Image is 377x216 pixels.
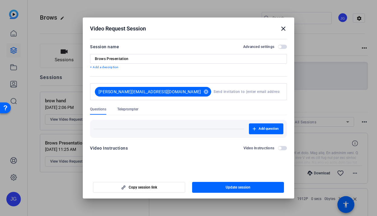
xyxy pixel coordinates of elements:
button: Add question [249,123,283,134]
div: Video Request Session [90,25,287,32]
h2: Video Instructions [243,146,275,151]
span: Copy session link [129,185,157,190]
mat-icon: cancel [201,89,211,94]
button: Update session [192,182,284,193]
input: Send invitation to (enter email address here) [214,86,280,98]
mat-icon: close [280,25,287,32]
span: Questions [90,107,106,112]
span: Update session [226,185,250,190]
div: Session name [90,43,119,50]
span: Add question [259,126,279,131]
h2: Advanced settings [243,44,274,49]
button: Copy session link [93,182,185,193]
p: + Add a description [90,65,287,70]
div: Video Instructions [90,145,128,152]
span: [PERSON_NAME][EMAIL_ADDRESS][DOMAIN_NAME] [98,89,201,95]
span: Teleprompter [117,107,138,112]
input: Enter Session Name [95,56,282,61]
